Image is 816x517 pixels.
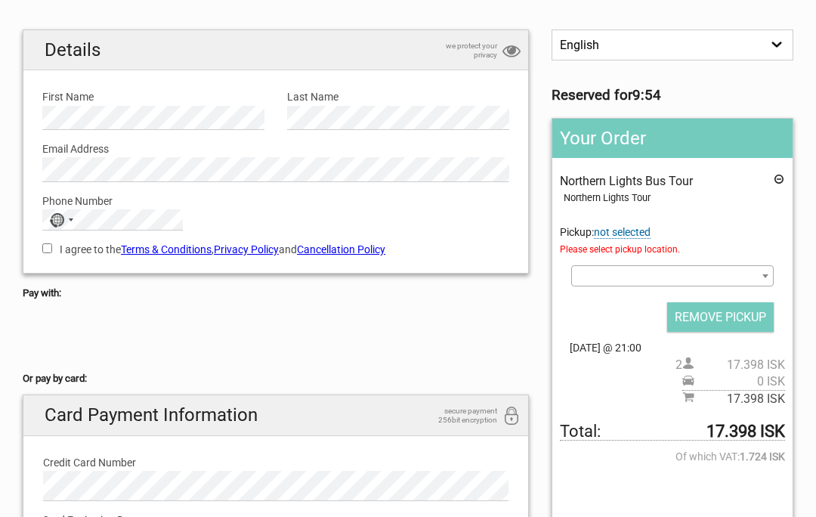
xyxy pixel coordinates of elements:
[214,243,279,255] a: Privacy Policy
[422,407,497,425] span: secure payment 256bit encryption
[694,373,785,390] span: 0 ISK
[43,210,81,230] button: Selected country
[502,407,521,427] i: 256bit encryption
[694,391,785,407] span: 17.398 ISK
[42,141,509,157] label: Email Address
[667,302,774,332] input: REMOVE PICKUP
[297,243,385,255] a: Cancellation Policy
[43,454,508,471] label: Credit Card Number
[682,373,785,390] span: Pickup price
[560,241,785,258] span: Please select pickup location.
[594,226,651,239] span: Change pickup place
[23,395,528,435] h2: Card Payment Information
[502,42,521,62] i: privacy protection
[121,243,212,255] a: Terms & Conditions
[174,23,192,42] button: Open LiveChat chat widget
[564,190,785,206] div: Northern Lights Tour
[560,339,785,356] span: [DATE] @ 21:00
[675,357,785,373] span: 2 person(s)
[560,174,693,188] span: Northern Lights Bus Tour
[632,87,661,104] strong: 9:54
[552,119,793,158] h2: Your Order
[740,448,785,465] strong: 1.724 ISK
[23,285,529,302] h5: Pay with:
[42,241,509,258] label: I agree to the , and
[552,87,793,104] h3: Reserved for
[42,193,509,209] label: Phone Number
[422,42,497,60] span: we protect your privacy
[23,30,528,70] h2: Details
[560,226,785,258] span: Pickup:
[706,423,785,440] strong: 17.398 ISK
[694,357,785,373] span: 17.398 ISK
[287,88,509,105] label: Last Name
[23,370,529,387] h5: Or pay by card:
[682,390,785,407] span: Subtotal
[42,88,264,105] label: First Name
[560,423,785,441] span: Total to be paid
[560,448,785,465] span: Of which VAT:
[21,26,171,39] p: We're away right now. Please check back later!
[23,321,159,351] iframe: Secure payment button frame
